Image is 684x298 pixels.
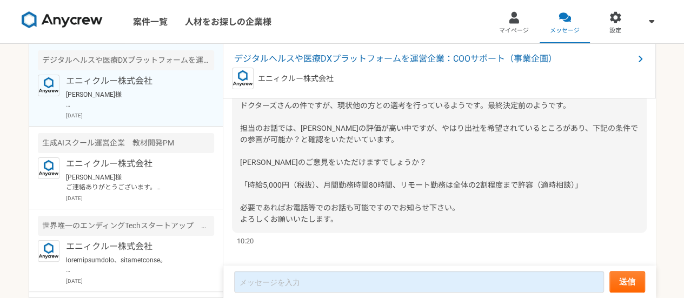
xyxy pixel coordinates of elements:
span: メッセージ [550,27,580,35]
span: マイページ [499,27,529,35]
p: [DATE] [66,194,214,202]
p: エニィクルー株式会社 [66,240,200,253]
img: 8DqYSo04kwAAAAASUVORK5CYII= [22,11,103,29]
p: [DATE] [66,277,214,285]
img: logo_text_blue_01.png [38,157,59,179]
img: logo_text_blue_01.png [38,240,59,262]
span: デジタルヘルスや医療DXプラットフォームを運営企業：COOサポート（事業企画） [234,52,634,65]
p: [DATE] [66,111,214,120]
img: logo_text_blue_01.png [38,75,59,96]
button: 送信 [609,271,645,293]
p: エニィクルー株式会社 [66,157,200,170]
div: 生成AIスクール運営企業 教材開発PM [38,133,214,153]
p: [PERSON_NAME]様 ご連絡ありがとうございます。 また日程調整ありがとうございます。 求人公開しましたのでそちらにてご連絡させていただきます。よろしくお願いいたします。 [66,173,200,192]
p: [PERSON_NAME]様 お世話になります。 ドクターズさんの件ですが、現状他の方との選考を行っているようです。最終決定前のようです。 担当のお話では、[PERSON_NAME]の評価が高い... [66,90,200,109]
p: loremipsumdolo、sitametconse。 adip、EliTseDDoeius19te、incididuntutla1etdoloremagnaali、enimadminimve... [66,255,200,275]
p: エニィクルー株式会社 [258,73,334,84]
img: logo_text_blue_01.png [232,68,254,89]
div: デジタルヘルスや医療DXプラットフォームを運営企業：COOサポート（事業企画） [38,50,214,70]
p: エニィクルー株式会社 [66,75,200,88]
span: 設定 [609,27,621,35]
div: 世界唯一のエンディングTechスタートアップ メディア企画・事業開発 [38,216,214,236]
span: 10:20 [237,236,254,246]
